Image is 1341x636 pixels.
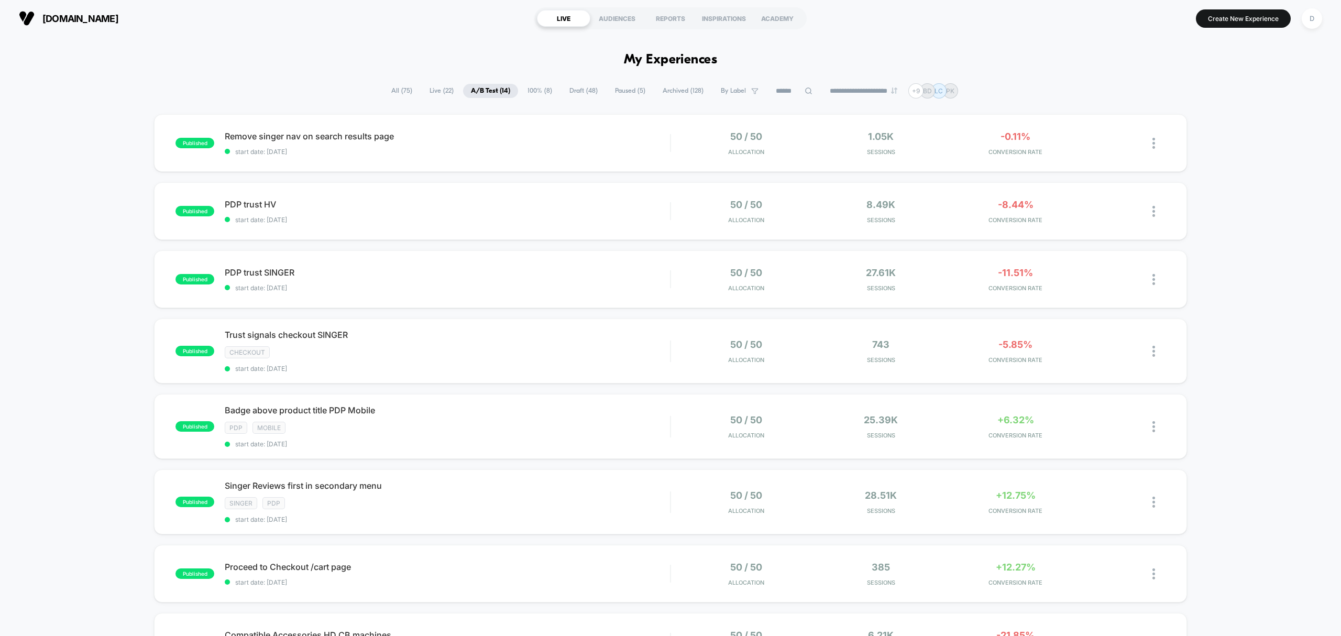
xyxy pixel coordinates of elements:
span: Allocation [728,216,764,224]
img: close [1152,346,1155,357]
span: published [175,138,214,148]
span: PDP trust SINGER [225,267,670,278]
div: LIVE [537,10,590,27]
span: 100% ( 8 ) [520,84,560,98]
span: Sessions [816,148,946,156]
span: Mobile [252,422,285,434]
span: Sessions [816,284,946,292]
span: 25.39k [864,414,898,425]
span: Proceed to Checkout /cart page [225,562,670,572]
span: PDP trust HV [225,199,670,210]
span: PDP [225,422,247,434]
span: Allocation [728,356,764,364]
span: start date: [DATE] [225,365,670,372]
img: Visually logo [19,10,35,26]
span: start date: [DATE] [225,440,670,448]
div: REPORTS [644,10,697,27]
div: ACADEMY [751,10,804,27]
span: 50 / 50 [730,414,762,425]
img: close [1152,138,1155,149]
p: BD [923,87,932,95]
span: published [175,497,214,507]
span: Sessions [816,356,946,364]
span: CONVERSION RATE [951,356,1080,364]
span: Allocation [728,507,764,514]
span: Remove singer nav on search results page [225,131,670,141]
span: Allocation [728,432,764,439]
span: +12.27% [996,562,1036,573]
span: -5.85% [998,339,1032,350]
div: INSPIRATIONS [697,10,751,27]
span: 50 / 50 [730,339,762,350]
span: Live ( 22 ) [422,84,461,98]
span: 50 / 50 [730,267,762,278]
span: start date: [DATE] [225,148,670,156]
span: Singer Reviews first in secondary menu [225,480,670,491]
div: AUDIENCES [590,10,644,27]
span: 50 / 50 [730,131,762,142]
p: LC [935,87,943,95]
span: Draft ( 48 ) [562,84,606,98]
div: + 9 [908,83,924,98]
span: Sessions [816,216,946,224]
span: Sessions [816,432,946,439]
span: 50 / 50 [730,199,762,210]
p: PK [946,87,954,95]
img: close [1152,421,1155,432]
span: +6.32% [997,414,1034,425]
span: CONVERSION RATE [951,507,1080,514]
span: CONVERSION RATE [951,284,1080,292]
img: end [891,87,897,94]
span: +12.75% [996,490,1036,501]
span: By Label [721,87,746,95]
span: 8.49k [866,199,895,210]
span: Allocation [728,284,764,292]
span: CONVERSION RATE [951,148,1080,156]
span: 50 / 50 [730,490,762,501]
span: Allocation [728,148,764,156]
span: published [175,346,214,356]
button: [DOMAIN_NAME] [16,10,122,27]
span: Allocation [728,579,764,586]
span: start date: [DATE] [225,578,670,586]
span: -11.51% [998,267,1033,278]
img: close [1152,274,1155,285]
span: Sessions [816,579,946,586]
span: 385 [872,562,890,573]
span: CONVERSION RATE [951,216,1080,224]
span: CONVERSION RATE [951,579,1080,586]
span: [DOMAIN_NAME] [42,13,118,24]
span: published [175,421,214,432]
img: close [1152,568,1155,579]
span: start date: [DATE] [225,516,670,523]
span: start date: [DATE] [225,284,670,292]
div: D [1302,8,1322,29]
h1: My Experiences [624,52,718,68]
span: PDP [262,497,285,509]
span: Sessions [816,507,946,514]
button: Create New Experience [1196,9,1291,28]
span: published [175,206,214,216]
span: start date: [DATE] [225,216,670,224]
span: 1.05k [868,131,894,142]
span: CONVERSION RATE [951,432,1080,439]
span: published [175,274,214,284]
span: 743 [872,339,889,350]
img: close [1152,497,1155,508]
span: -0.11% [1001,131,1030,142]
span: A/B Test ( 14 ) [463,84,518,98]
span: Trust signals checkout SINGER [225,330,670,340]
span: published [175,568,214,579]
span: Paused ( 5 ) [607,84,653,98]
button: D [1299,8,1325,29]
span: All ( 75 ) [383,84,420,98]
img: close [1152,206,1155,217]
span: Badge above product title PDP Mobile [225,405,670,415]
span: Singer [225,497,257,509]
span: Archived ( 128 ) [655,84,711,98]
span: -8.44% [998,199,1034,210]
span: 28.51k [865,490,897,501]
span: 27.61k [866,267,896,278]
span: 50 / 50 [730,562,762,573]
span: checkout [225,346,270,358]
